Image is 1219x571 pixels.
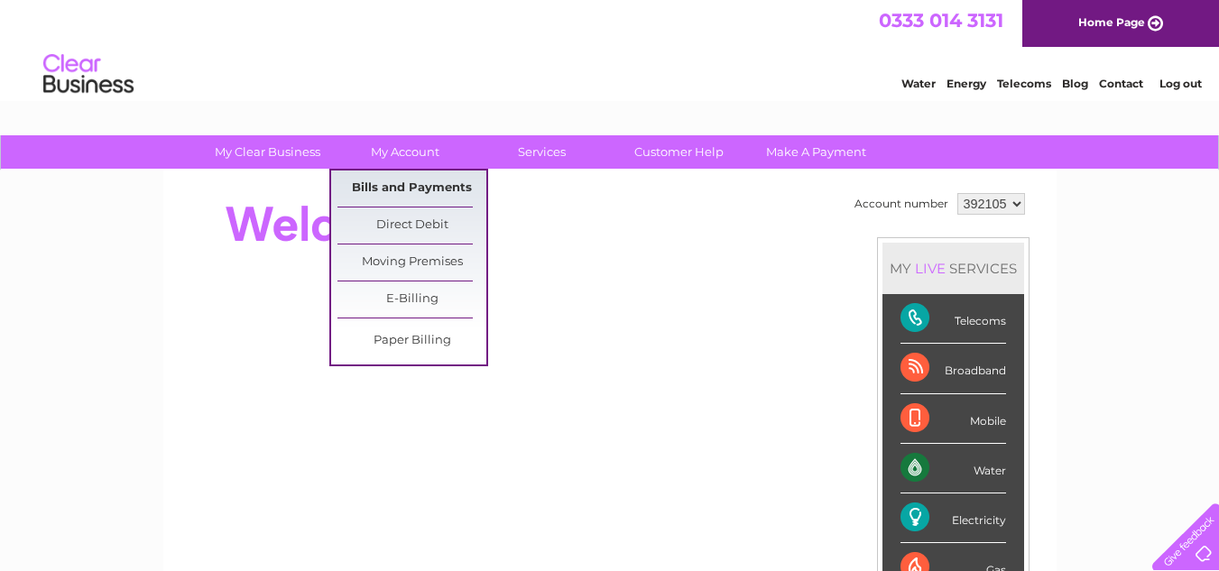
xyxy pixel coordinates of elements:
div: Broadband [900,344,1006,393]
div: Telecoms [900,294,1006,344]
img: logo.png [42,47,134,102]
a: E-Billing [337,281,486,318]
a: Services [467,135,616,169]
a: My Account [330,135,479,169]
a: Make A Payment [742,135,891,169]
a: Contact [1099,77,1143,90]
td: Account number [850,189,953,219]
div: MY SERVICES [882,243,1024,294]
a: Energy [947,77,986,90]
div: Clear Business is a trading name of Verastar Limited (registered in [GEOGRAPHIC_DATA] No. 3667643... [184,10,1037,87]
div: LIVE [911,260,949,277]
div: Mobile [900,394,1006,444]
a: Customer Help [605,135,753,169]
a: 0333 014 3131 [879,9,1003,32]
div: Electricity [900,493,1006,543]
div: Water [900,444,1006,493]
a: Telecoms [997,77,1051,90]
a: Paper Billing [337,323,486,359]
a: Log out [1159,77,1202,90]
a: Direct Debit [337,207,486,244]
a: Bills and Payments [337,170,486,207]
a: Moving Premises [337,244,486,281]
a: Water [901,77,936,90]
a: My Clear Business [193,135,342,169]
a: Blog [1062,77,1088,90]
